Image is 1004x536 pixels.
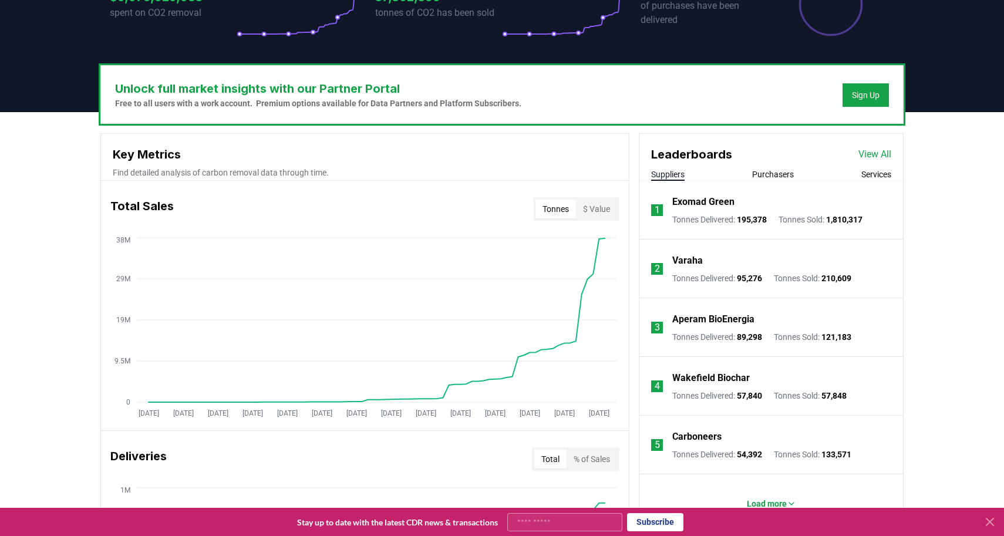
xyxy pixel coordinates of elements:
[535,200,576,218] button: Tonnes
[208,409,228,417] tspan: [DATE]
[672,312,754,326] a: Aperam BioEnergia
[779,214,863,225] p: Tonnes Sold :
[110,447,167,471] h3: Deliveries
[113,167,617,178] p: Find detailed analysis of carbon removal data through time.
[774,449,851,460] p: Tonnes Sold :
[589,409,609,417] tspan: [DATE]
[576,200,617,218] button: $ Value
[821,391,847,400] span: 57,848
[534,450,567,468] button: Total
[114,357,130,365] tspan: 9.5M
[116,275,130,283] tspan: 29M
[485,409,506,417] tspan: [DATE]
[858,147,891,161] a: View All
[554,409,575,417] tspan: [DATE]
[672,430,722,444] a: Carboneers
[277,409,298,417] tspan: [DATE]
[655,379,660,393] p: 4
[852,89,880,101] a: Sign Up
[651,168,685,180] button: Suppliers
[655,321,660,335] p: 3
[672,254,703,268] a: Varaha
[651,146,732,163] h3: Leaderboards
[110,6,237,20] p: spent on CO2 removal
[747,498,787,510] p: Load more
[737,492,806,515] button: Load more
[116,316,130,324] tspan: 19M
[737,450,762,459] span: 54,392
[116,236,130,244] tspan: 38M
[672,195,735,209] a: Exomad Green
[520,409,540,417] tspan: [DATE]
[752,168,794,180] button: Purchasers
[737,215,767,224] span: 195,378
[672,331,762,343] p: Tonnes Delivered :
[567,450,617,468] button: % of Sales
[861,168,891,180] button: Services
[737,274,762,283] span: 95,276
[115,80,521,97] h3: Unlock full market insights with our Partner Portal
[672,272,762,284] p: Tonnes Delivered :
[774,331,851,343] p: Tonnes Sold :
[655,203,660,217] p: 1
[672,371,750,385] a: Wakefield Biochar
[113,146,617,163] h3: Key Metrics
[242,409,263,417] tspan: [DATE]
[774,272,851,284] p: Tonnes Sold :
[450,409,471,417] tspan: [DATE]
[826,215,863,224] span: 1,810,317
[843,83,889,107] button: Sign Up
[381,409,402,417] tspan: [DATE]
[416,409,436,417] tspan: [DATE]
[655,438,660,452] p: 5
[115,97,521,109] p: Free to all users with a work account. Premium options available for Data Partners and Platform S...
[737,391,762,400] span: 57,840
[672,390,762,402] p: Tonnes Delivered :
[126,398,130,406] tspan: 0
[312,409,332,417] tspan: [DATE]
[110,197,174,221] h3: Total Sales
[346,409,367,417] tspan: [DATE]
[375,6,502,20] p: tonnes of CO2 has been sold
[139,409,159,417] tspan: [DATE]
[173,409,194,417] tspan: [DATE]
[120,486,130,494] tspan: 1M
[672,449,762,460] p: Tonnes Delivered :
[655,262,660,276] p: 2
[737,332,762,342] span: 89,298
[821,274,851,283] span: 210,609
[774,390,847,402] p: Tonnes Sold :
[821,332,851,342] span: 121,183
[672,214,767,225] p: Tonnes Delivered :
[821,450,851,459] span: 133,571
